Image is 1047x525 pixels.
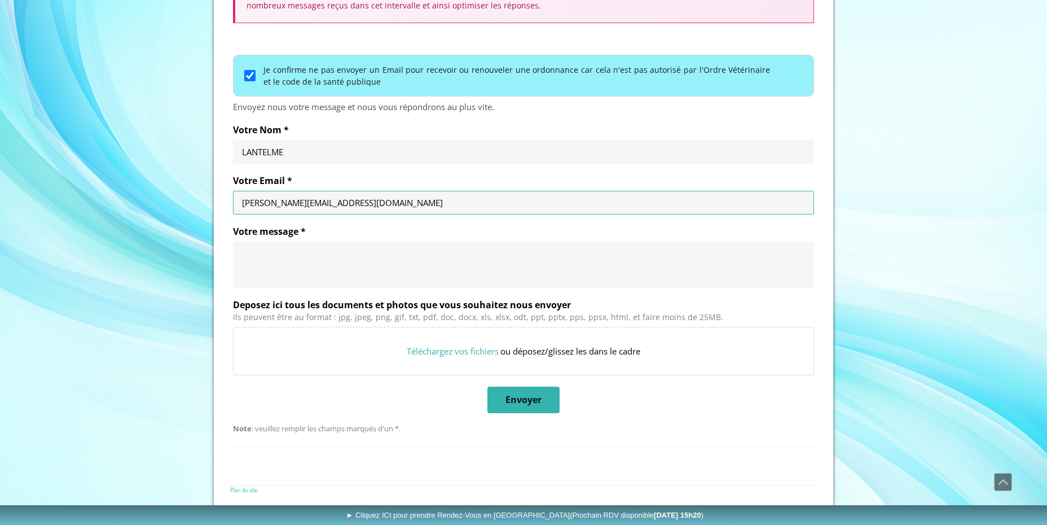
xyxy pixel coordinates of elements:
span: (Prochain RDV disponible ) [570,511,703,519]
label: Deposez ici tous les documents et photos que vous souhaitez nous envoyer [233,299,814,310]
b: [DATE] 15h20 [654,511,701,519]
a: Défiler vers le haut [994,473,1012,491]
label: Votre message * [233,226,814,237]
input: Votre Email * [242,197,805,208]
div: Envoyez nous votre message et nous vous répondrons au plus vite. [233,101,814,113]
strong: Note [233,423,252,434]
span: Envoyer [505,394,542,406]
a: Plan du site [230,485,257,494]
label: Votre Nom * [233,124,814,135]
span: ► Cliquez ICI pour prendre Rendez-Vous en [GEOGRAPHIC_DATA] [346,511,703,519]
div: : veuillez remplir les champs marqués d'un *. [233,425,814,434]
div: Ils peuvent être au format : jpg, jpeg, png, gif, txt, pdf, doc, docx, xls, xlsx, odt, ppt, pptx,... [233,313,814,322]
label: Votre Email * [233,175,814,186]
button: Envoyer [487,387,560,413]
input: Votre Nom * [242,146,805,158]
label: Je confirme ne pas envoyer un Email pour recevoir ou renouveler une ordonnance car cela n'est pas... [263,64,770,88]
span: Défiler vers le haut [995,474,1011,491]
